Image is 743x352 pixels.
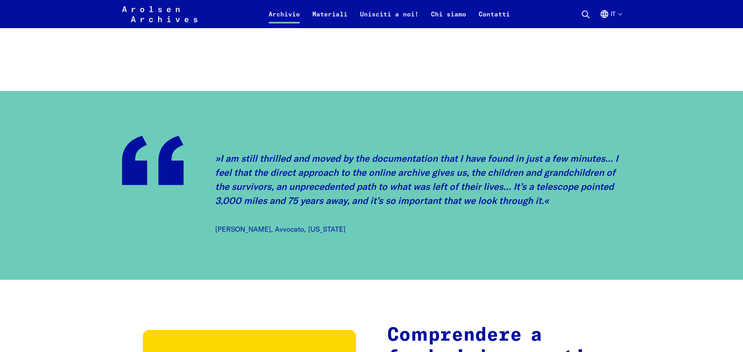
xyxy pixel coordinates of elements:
[600,9,622,28] button: Italiano, selezione lingua
[215,151,622,207] p: I am still thrilled and moved by the documentation that I have found in just a few minutes… I fee...
[425,9,472,28] a: Chi siamo
[472,9,516,28] a: Contatti
[306,9,354,28] a: Materiali
[262,5,516,23] nav: Primaria
[215,225,346,234] cite: [PERSON_NAME], Avvocato, [US_STATE]
[262,9,306,28] a: Archivio
[354,9,425,28] a: Unisciti a noi!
